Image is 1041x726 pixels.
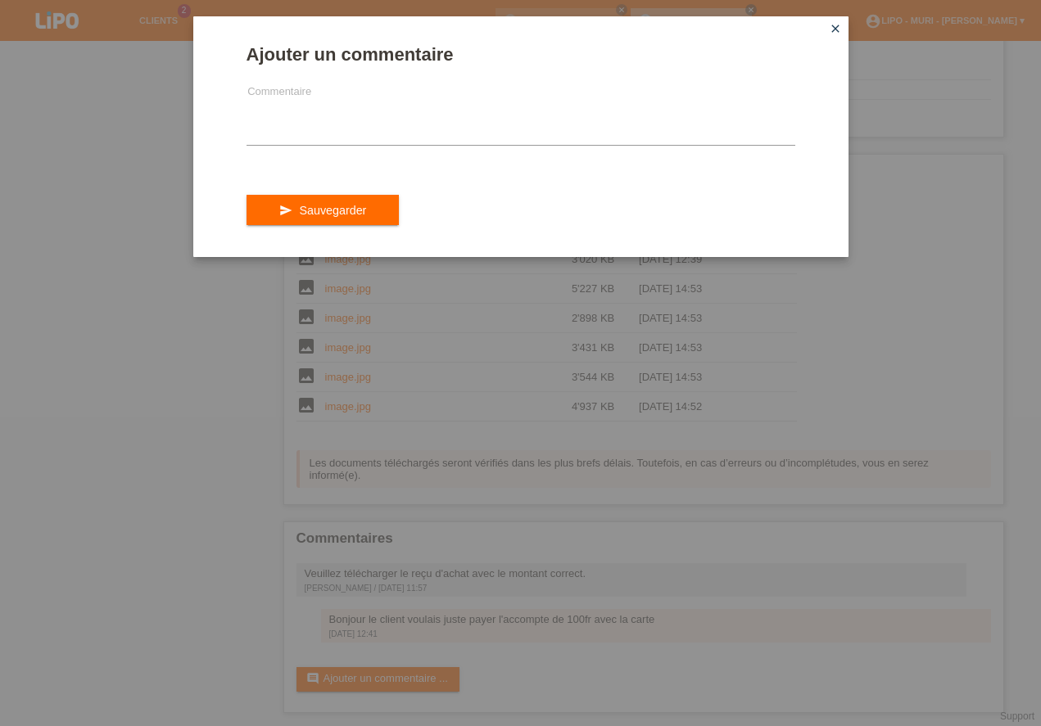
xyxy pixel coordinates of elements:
span: Sauvegarder [299,204,366,217]
i: send [279,204,292,217]
h1: Ajouter un commentaire [247,44,795,65]
a: close [825,20,846,39]
button: send Sauvegarder [247,195,400,226]
i: close [829,22,842,35]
